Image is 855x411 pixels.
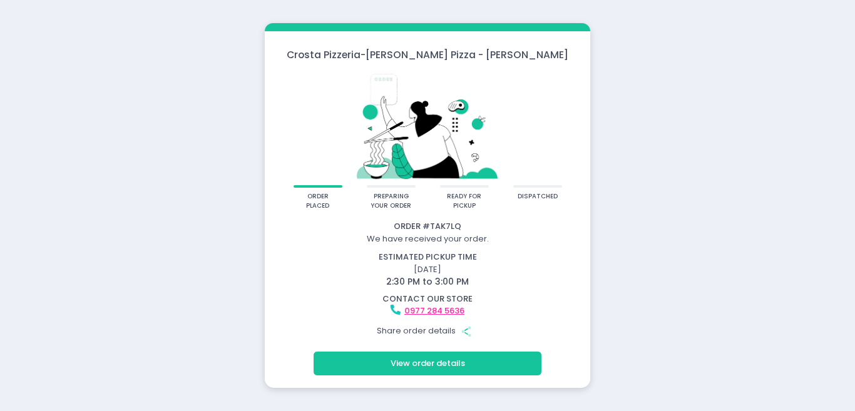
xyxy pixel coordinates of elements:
[444,192,484,210] div: ready for pickup
[267,293,588,305] div: contact our store
[404,305,464,317] a: 0977 284 5636
[314,352,541,375] button: View order details
[267,233,588,245] div: We have received your order.
[297,192,338,210] div: order placed
[265,48,590,62] div: Crosta Pizzeria - [PERSON_NAME] Pizza - [PERSON_NAME]
[267,319,588,343] div: Share order details
[281,70,574,185] img: talkie
[259,251,596,288] div: [DATE]
[518,192,558,201] div: dispatched
[386,275,469,288] span: 2:30 PM to 3:00 PM
[267,251,588,263] div: estimated pickup time
[267,220,588,233] div: Order # TAK7LQ
[371,192,411,210] div: preparing your order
